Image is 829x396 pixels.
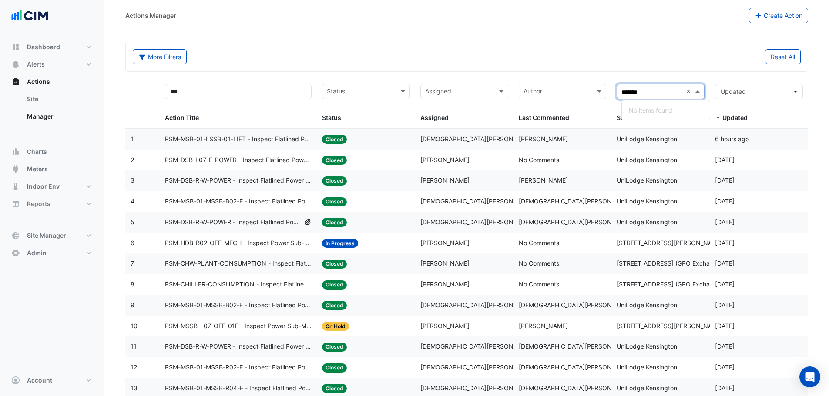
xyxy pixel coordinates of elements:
[7,73,97,90] button: Actions
[722,114,748,121] span: Updated
[519,176,568,184] span: [PERSON_NAME]
[322,280,347,290] span: Closed
[749,8,809,23] button: Create Action
[617,301,677,309] span: UniLodge Kensington
[519,384,634,392] span: [DEMOGRAPHIC_DATA][PERSON_NAME]
[7,195,97,213] button: Reports
[165,134,312,144] span: PSM-MSB-01-LSSB-01-LIFT - Inspect Flatlined Power Sub-Meter
[322,301,347,310] span: Closed
[11,147,20,156] app-icon: Charts
[322,156,347,165] span: Closed
[715,84,803,99] button: Updated
[7,90,97,129] div: Actions
[622,104,710,116] div: No items found
[715,239,735,246] span: 2025-09-03T07:41:51.513
[420,156,470,163] span: [PERSON_NAME]
[617,135,677,143] span: UniLodge Kensington
[27,77,50,86] span: Actions
[131,343,137,350] span: 11
[617,384,677,392] span: UniLodge Kensington
[27,249,47,257] span: Admin
[617,114,628,121] span: Site
[799,366,820,387] div: Open Intercom Messenger
[420,114,449,121] span: Assigned
[7,38,97,56] button: Dashboard
[420,384,536,392] span: [DEMOGRAPHIC_DATA][PERSON_NAME]
[131,239,134,246] span: 6
[131,197,134,205] span: 4
[617,156,677,163] span: UniLodge Kensington
[519,218,634,226] span: [DEMOGRAPHIC_DATA][PERSON_NAME]
[519,114,569,121] span: Last Commented
[715,156,735,163] span: 2025-09-17T09:57:54.398
[165,238,312,248] span: PSM-HDB-B02-OFF-MECH - Inspect Power Sub-Meter Negative Reading
[715,301,735,309] span: 2025-08-27T11:25:29.479
[617,363,677,371] span: UniLodge Kensington
[11,43,20,51] app-icon: Dashboard
[765,49,801,64] button: Reset All
[721,88,746,95] span: Updated
[420,239,470,246] span: [PERSON_NAME]
[715,197,735,205] span: 2025-09-11T16:52:30.128
[519,280,559,288] span: No Comments
[686,87,693,97] span: Clear
[420,363,536,371] span: [DEMOGRAPHIC_DATA][PERSON_NAME]
[519,135,568,143] span: [PERSON_NAME]
[519,260,559,267] span: No Comments
[519,322,568,329] span: [PERSON_NAME]
[11,60,20,69] app-icon: Alerts
[165,176,312,186] span: PSM-DSB-R-W-POWER - Inspect Flatlined Power Sub-Meter
[617,197,677,205] span: UniLodge Kensington
[27,376,52,385] span: Account
[617,239,723,246] span: [STREET_ADDRESS][PERSON_NAME]
[420,176,470,184] span: [PERSON_NAME]
[131,384,138,392] span: 13
[617,343,677,350] span: UniLodge Kensington
[11,249,20,257] app-icon: Admin
[420,218,536,226] span: [DEMOGRAPHIC_DATA][PERSON_NAME]
[322,322,349,331] span: On Hold
[11,231,20,240] app-icon: Site Manager
[10,7,50,24] img: Company Logo
[519,156,559,163] span: No Comments
[715,363,735,371] span: 2025-08-20T13:37:22.672
[165,321,312,331] span: PSM-MSSB-L07-OFF-01E - Inspect Power Sub-Meter Negative Reading
[165,383,312,393] span: PSM-MSB-01-MSSB-R04-E - Inspect Flatlined Power Sub-Meter
[617,218,677,226] span: UniLodge Kensington
[27,147,47,156] span: Charts
[131,363,137,371] span: 12
[420,197,536,205] span: [DEMOGRAPHIC_DATA][PERSON_NAME]
[715,135,749,143] span: 2025-09-18T10:36:31.392
[715,384,735,392] span: 2025-08-20T13:37:16.477
[617,280,723,288] span: [STREET_ADDRESS] (GPO Exchange)
[420,322,470,329] span: [PERSON_NAME]
[27,165,48,173] span: Meters
[131,156,134,163] span: 2
[11,77,20,86] app-icon: Actions
[715,280,735,288] span: 2025-09-02T15:05:50.007
[11,165,20,173] app-icon: Meters
[715,176,735,184] span: 2025-09-17T09:57:30.433
[322,114,341,121] span: Status
[131,260,134,267] span: 7
[165,259,312,269] span: PSM-CHW-PLANT-CONSUMPTION - Inspect Flatlined Power Sub-Meter
[27,182,60,191] span: Indoor Env
[617,322,723,329] span: [STREET_ADDRESS][PERSON_NAME]
[131,280,134,288] span: 8
[131,176,134,184] span: 3
[131,322,138,329] span: 10
[519,363,634,371] span: [DEMOGRAPHIC_DATA][PERSON_NAME]
[420,280,470,288] span: [PERSON_NAME]
[165,155,312,165] span: PSM-DSB-L07-E-POWER - Inspect Flatlined Power Sub-Meter
[27,200,50,208] span: Reports
[519,197,634,205] span: [DEMOGRAPHIC_DATA][PERSON_NAME]
[617,176,677,184] span: UniLodge Kensington
[7,372,97,389] button: Account
[322,343,347,352] span: Closed
[131,135,134,143] span: 1
[27,60,45,69] span: Alerts
[131,218,134,226] span: 5
[519,239,559,246] span: No Comments
[20,108,97,125] a: Manager
[165,217,301,227] span: PSM-DSB-R-W-POWER - Inspect Flatlined Power Sub-Meter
